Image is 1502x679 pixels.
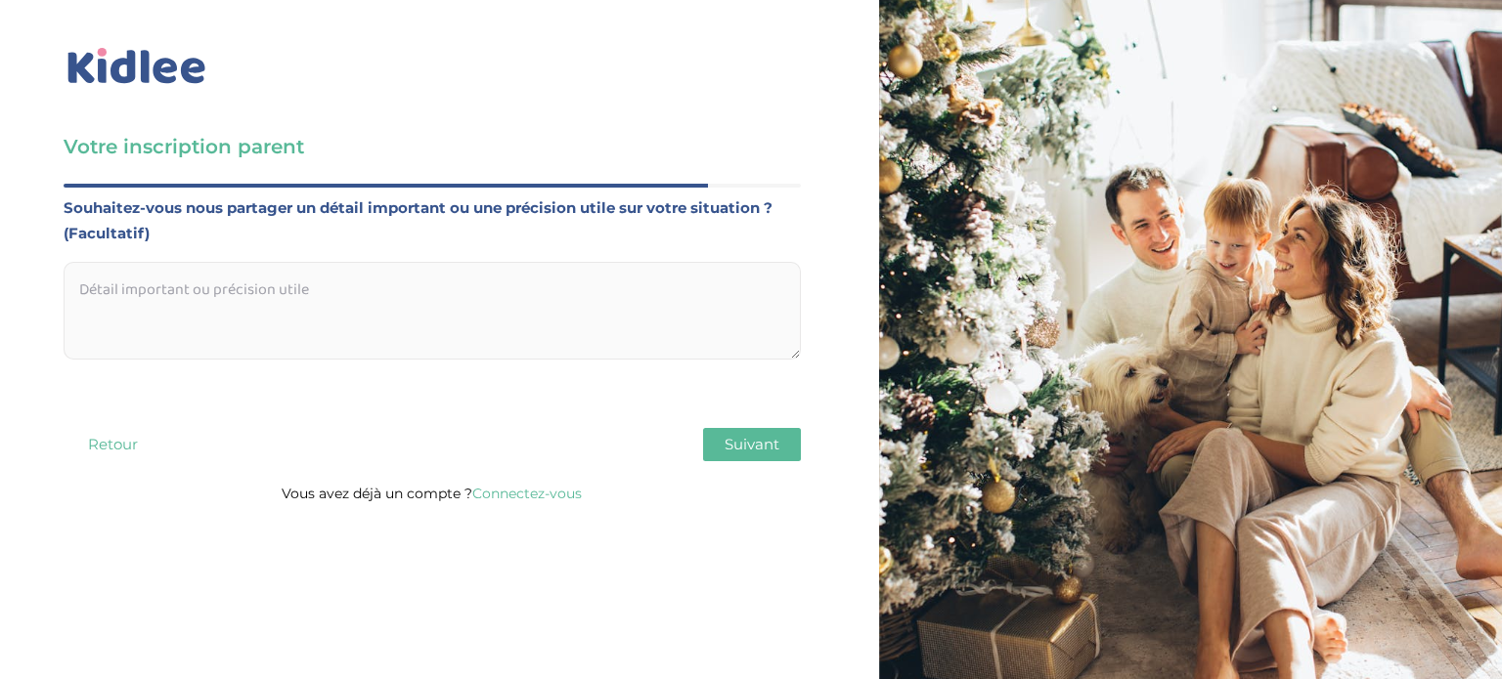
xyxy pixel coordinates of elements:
img: logo_kidlee_bleu [64,44,210,89]
button: Suivant [703,428,801,461]
p: Vous avez déjà un compte ? [64,481,801,506]
span: Suivant [725,435,779,453]
button: Retour [64,428,161,461]
h3: Votre inscription parent [64,133,801,160]
a: Connectez-vous [472,485,582,502]
label: Souhaitez-vous nous partager un détail important ou une précision utile sur votre situation ? (Fa... [64,195,801,246]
